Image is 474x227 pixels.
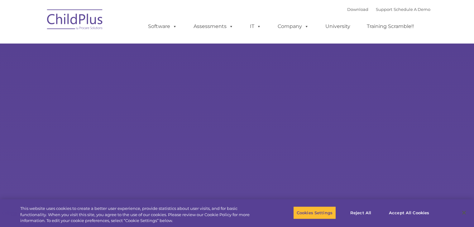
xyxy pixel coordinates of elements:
a: Assessments [187,20,240,33]
a: Software [142,20,183,33]
a: Schedule A Demo [394,7,430,12]
button: Cookies Settings [293,206,336,219]
a: Company [271,20,315,33]
a: Download [347,7,368,12]
font: | [347,7,430,12]
a: University [319,20,357,33]
img: ChildPlus by Procare Solutions [44,5,106,36]
button: Reject All [341,206,380,219]
a: Training Scramble!! [361,20,420,33]
button: Accept All Cookies [385,206,433,219]
div: This website uses cookies to create a better user experience, provide statistics about user visit... [20,206,261,224]
button: Close [457,206,471,220]
a: IT [244,20,267,33]
a: Support [376,7,392,12]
